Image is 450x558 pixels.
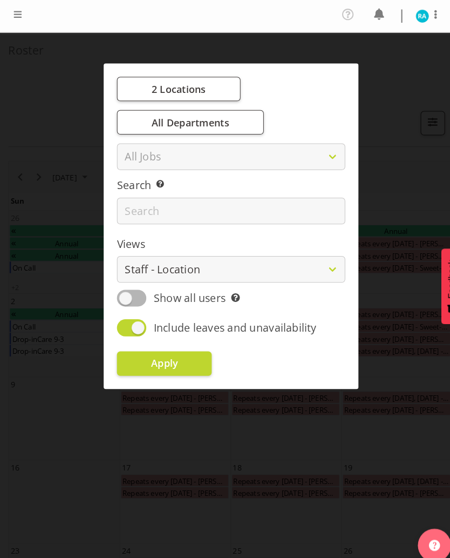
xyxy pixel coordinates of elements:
[114,172,336,188] label: Search
[435,253,445,291] span: Feedback
[429,242,450,315] button: Feedback - Show survey
[114,107,257,131] button: All Departments
[149,312,308,326] span: Include leaves and unavailability
[405,9,418,22] img: rachna-anderson11498.jpg
[114,230,336,245] label: Views
[148,112,223,125] span: All Departments
[147,347,173,360] span: Apply
[114,75,234,99] button: 2 Locations
[114,342,206,366] button: Apply
[148,80,201,93] span: 2 Locations
[418,526,428,536] img: help-xxl-2.png
[114,192,336,218] input: Search
[149,283,220,297] span: Show all users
